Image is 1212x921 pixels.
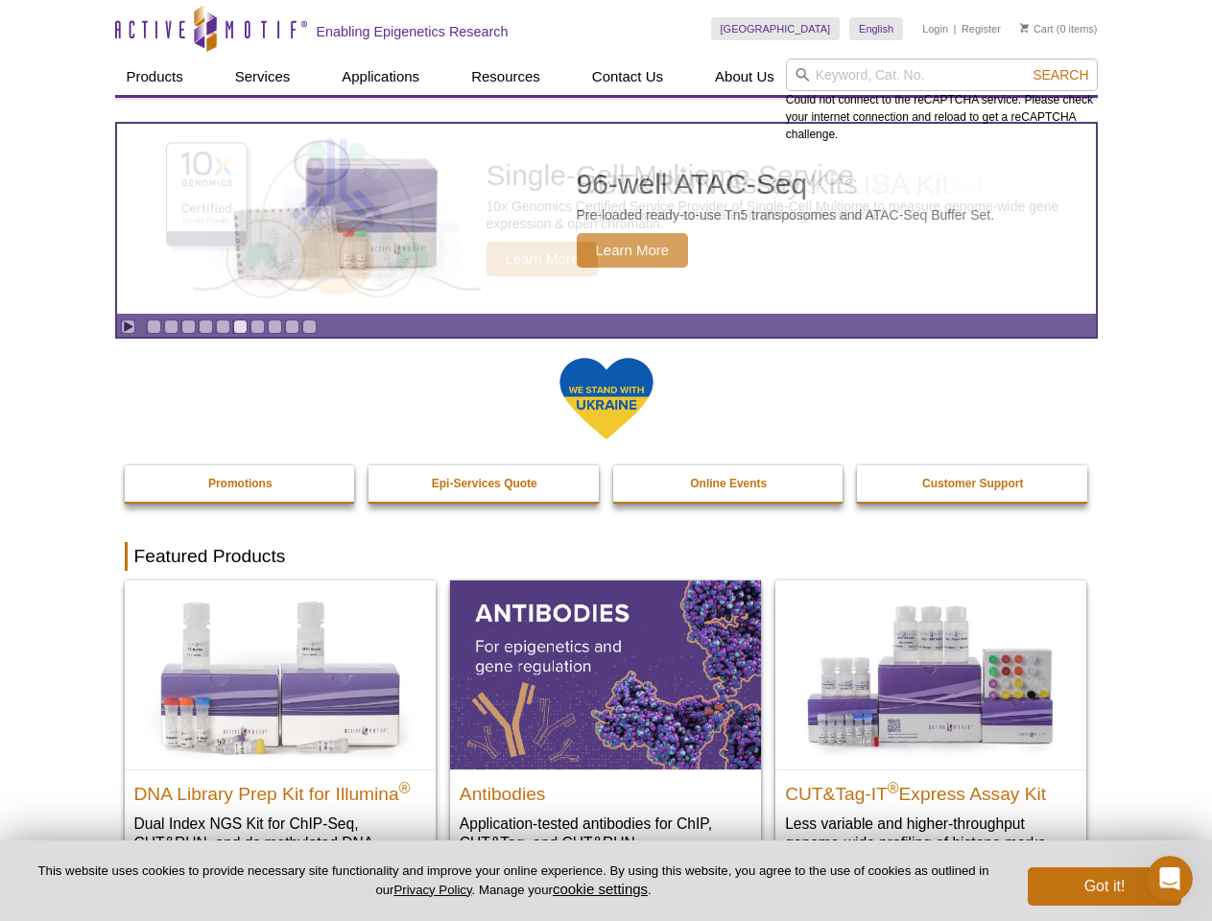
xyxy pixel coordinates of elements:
[125,580,436,890] a: DNA Library Prep Kit for Illumina DNA Library Prep Kit for Illumina® Dual Index NGS Kit for ChIP-...
[1020,23,1029,33] img: Your Cart
[317,23,509,40] h2: Enabling Epigenetics Research
[147,319,161,334] a: Go to slide 1
[121,319,135,334] a: Toggle autoplay
[775,580,1086,871] a: CUT&Tag-IT® Express Assay Kit CUT&Tag-IT®Express Assay Kit Less variable and higher-throughput ge...
[786,59,1098,143] div: Could not connect to the reCAPTCHA service. Please check your internet connection and reload to g...
[460,59,552,95] a: Resources
[268,319,282,334] a: Go to slide 8
[31,862,996,899] p: This website uses cookies to provide necessary site functionality and improve your online experie...
[134,814,426,872] p: Dual Index NGS Kit for ChIP-Seq, CUT&RUN, and ds methylated DNA assays.
[1020,17,1098,40] li: (0 items)
[393,883,471,897] a: Privacy Policy
[460,814,751,853] p: Application-tested antibodies for ChIP, CUT&Tag, and CUT&RUN.
[690,477,767,490] strong: Online Events
[1147,856,1193,902] iframe: Intercom live chat
[922,477,1023,490] strong: Customer Support
[775,580,1086,768] img: CUT&Tag-IT® Express Assay Kit
[217,147,457,291] img: Active Motif Kit photo
[785,814,1077,853] p: Less variable and higher-throughput genome-wide profiling of histone marks​.
[216,319,230,334] a: Go to slide 5
[888,779,899,795] sup: ®
[1028,867,1181,906] button: Got it!
[117,124,1096,314] article: 96-well ATAC-Seq
[577,170,995,199] h2: 96-well ATAC-Seq
[1027,66,1094,83] button: Search
[199,319,213,334] a: Go to slide 4
[922,22,948,35] a: Login
[432,477,537,490] strong: Epi-Services Quote
[849,17,903,40] a: English
[577,206,995,224] p: Pre-loaded ready-to-use Tn5 transposomes and ATAC-Seq Buffer Set.
[208,477,273,490] strong: Promotions
[460,775,751,804] h2: Antibodies
[233,319,248,334] a: Go to slide 6
[558,356,654,441] img: We Stand With Ukraine
[553,881,648,897] button: cookie settings
[450,580,761,871] a: All Antibodies Antibodies Application-tested antibodies for ChIP, CUT&Tag, and CUT&RUN.
[181,319,196,334] a: Go to slide 3
[125,542,1088,571] h2: Featured Products
[857,465,1089,502] a: Customer Support
[250,319,265,334] a: Go to slide 7
[115,59,195,95] a: Products
[450,580,761,768] img: All Antibodies
[117,124,1096,314] a: Active Motif Kit photo 96-well ATAC-Seq Pre-loaded ready-to-use Tn5 transposomes and ATAC-Seq Buf...
[125,580,436,768] img: DNA Library Prep Kit for Illumina
[1020,22,1054,35] a: Cart
[577,233,689,268] span: Learn More
[703,59,786,95] a: About Us
[224,59,302,95] a: Services
[786,59,1098,91] input: Keyword, Cat. No.
[962,22,1001,35] a: Register
[285,319,299,334] a: Go to slide 9
[399,779,411,795] sup: ®
[134,775,426,804] h2: DNA Library Prep Kit for Illumina
[368,465,601,502] a: Epi-Services Quote
[330,59,431,95] a: Applications
[1033,67,1088,83] span: Search
[581,59,675,95] a: Contact Us
[711,17,841,40] a: [GEOGRAPHIC_DATA]
[954,17,957,40] li: |
[785,775,1077,804] h2: CUT&Tag-IT Express Assay Kit
[125,465,357,502] a: Promotions
[302,319,317,334] a: Go to slide 10
[164,319,178,334] a: Go to slide 2
[613,465,845,502] a: Online Events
